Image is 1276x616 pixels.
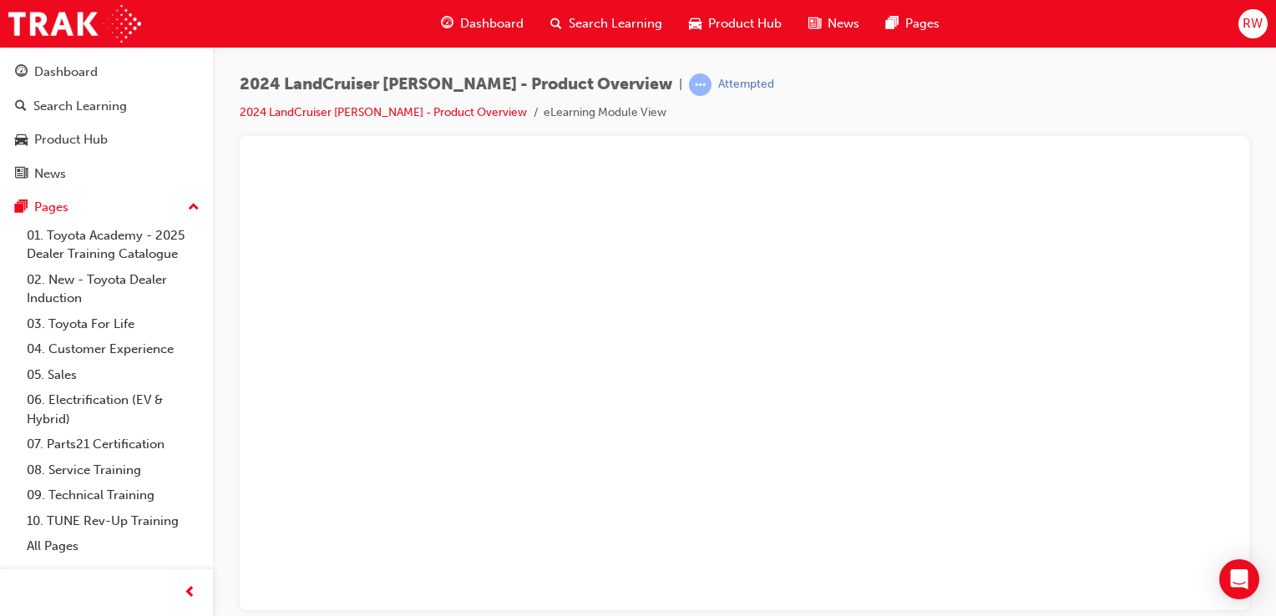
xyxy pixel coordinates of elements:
div: Product Hub [34,130,108,149]
a: 10. TUNE Rev-Up Training [20,508,206,534]
span: guage-icon [441,13,453,34]
div: Search Learning [33,97,127,116]
a: 06. Electrification (EV & Hybrid) [20,387,206,432]
div: Open Intercom Messenger [1219,559,1259,599]
a: 02. New - Toyota Dealer Induction [20,267,206,311]
span: pages-icon [886,13,899,34]
a: 2024 LandCruiser [PERSON_NAME] - Product Overview [240,105,527,119]
span: learningRecordVerb_ATTEMPT-icon [689,73,711,96]
a: 08. Service Training [20,457,206,483]
a: 05. Sales [20,362,206,388]
span: guage-icon [15,65,28,80]
button: Pages [7,192,206,223]
span: prev-icon [184,583,196,603]
a: All Pages [20,533,206,559]
span: RW [1243,14,1263,33]
span: pages-icon [15,200,28,215]
span: car-icon [689,13,701,34]
a: News [7,159,206,189]
div: Attempted [718,77,774,93]
span: Search Learning [569,14,662,33]
a: pages-iconPages [873,7,953,41]
a: 03. Toyota For Life [20,311,206,337]
span: news-icon [15,167,28,182]
span: News [828,14,859,33]
button: RW [1238,9,1268,38]
div: Dashboard [34,63,98,82]
a: 07. Parts21 Certification [20,432,206,457]
span: car-icon [15,133,28,148]
span: search-icon [15,99,27,114]
a: 09. Technical Training [20,482,206,508]
div: News [34,164,66,184]
a: guage-iconDashboard [428,7,537,41]
span: 2024 LandCruiser [PERSON_NAME] - Product Overview [240,75,672,94]
span: Dashboard [460,14,524,33]
div: Pages [34,198,68,217]
li: eLearning Module View [544,104,666,123]
a: car-iconProduct Hub [676,7,795,41]
a: Product Hub [7,124,206,155]
a: Search Learning [7,91,206,122]
a: 04. Customer Experience [20,336,206,362]
span: up-icon [188,197,200,219]
a: Dashboard [7,57,206,88]
img: Trak [8,5,141,43]
span: Pages [905,14,939,33]
span: Product Hub [708,14,782,33]
span: search-icon [550,13,562,34]
a: news-iconNews [795,7,873,41]
a: search-iconSearch Learning [537,7,676,41]
a: 01. Toyota Academy - 2025 Dealer Training Catalogue [20,223,206,267]
span: | [679,75,682,94]
button: DashboardSearch LearningProduct HubNews [7,53,206,192]
span: news-icon [808,13,821,34]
